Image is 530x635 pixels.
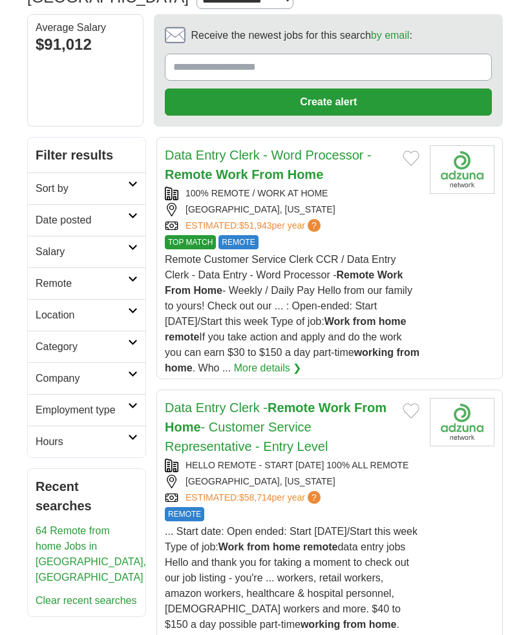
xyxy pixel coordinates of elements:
[36,477,138,515] h2: Recent searches
[165,203,419,216] div: [GEOGRAPHIC_DATA], [US_STATE]
[36,213,128,228] h2: Date posted
[308,491,321,504] span: ?
[185,219,323,233] a: ESTIMATED:$51,943per year?
[36,434,128,450] h2: Hours
[36,33,135,56] div: $91,012
[268,401,315,415] strong: Remote
[28,204,145,236] a: Date posted
[165,459,419,472] div: HELLO REMOTE - START [DATE] 100% ALL REMOTE
[165,401,387,453] a: Data Entry Clerk -Remote Work From Home- Customer Service Representative - Entry Level
[36,402,128,418] h2: Employment type
[36,23,135,33] div: Average Salary
[218,235,258,249] span: REMOTE
[36,371,128,386] h2: Company
[354,401,387,415] strong: From
[28,267,145,299] a: Remote
[36,181,128,196] h2: Sort by
[288,167,324,182] strong: Home
[36,595,137,606] a: Clear recent searches
[324,316,350,327] strong: Work
[371,30,410,41] a: by email
[165,331,199,342] strong: remote
[218,541,244,552] strong: Work
[430,398,494,446] img: Company logo
[369,619,397,630] strong: home
[377,269,403,280] strong: Work
[28,138,145,172] h2: Filter results
[247,541,270,552] strong: from
[36,276,128,291] h2: Remote
[28,299,145,331] a: Location
[379,316,407,327] strong: home
[251,167,284,182] strong: From
[165,148,372,182] a: Data Entry Clerk - Word Processor -Remote Work From Home
[234,360,302,376] a: More details ❯
[165,254,419,373] span: Remote Customer Service Clerk CCR / Data Entry Clerk - Data Entry - Word Processor - - Weekly / D...
[165,475,419,488] div: [GEOGRAPHIC_DATA], [US_STATE]
[354,347,394,358] strong: working
[28,236,145,267] a: Salary
[403,403,419,419] button: Add to favorite jobs
[28,394,145,426] a: Employment type
[28,426,145,457] a: Hours
[28,172,145,204] a: Sort by
[403,151,419,166] button: Add to favorite jobs
[343,619,366,630] strong: from
[319,401,351,415] strong: Work
[337,269,375,280] strong: Remote
[165,235,216,249] span: TOP MATCH
[165,507,204,521] span: REMOTE
[165,285,191,296] strong: From
[239,492,272,503] span: $58,714
[165,88,492,116] button: Create alert
[191,28,412,43] span: Receive the newest jobs for this search :
[303,541,337,552] strong: remote
[185,491,323,505] a: ESTIMATED:$58,714per year?
[36,525,146,583] a: 64 Remote from home Jobs in [GEOGRAPHIC_DATA], [GEOGRAPHIC_DATA]
[301,619,340,630] strong: working
[28,331,145,362] a: Category
[165,362,193,373] strong: home
[165,167,212,182] strong: Remote
[193,285,222,296] strong: Home
[36,339,128,355] h2: Category
[28,362,145,394] a: Company
[36,307,128,323] h2: Location
[353,316,376,327] strong: from
[216,167,248,182] strong: Work
[273,541,301,552] strong: home
[430,145,494,194] img: Company logo
[396,347,419,358] strong: from
[165,187,419,200] div: 100% REMOTE / WORK AT HOME
[36,244,128,260] h2: Salary
[239,220,272,231] span: $51,943
[308,219,321,232] span: ?
[165,420,201,434] strong: Home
